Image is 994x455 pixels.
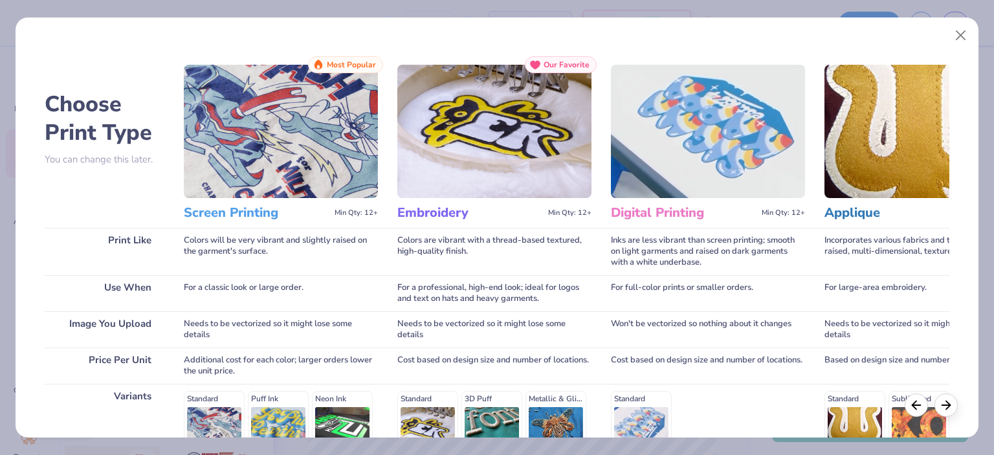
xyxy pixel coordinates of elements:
[611,65,805,198] img: Digital Printing
[397,65,591,198] img: Embroidery
[184,205,329,221] h3: Screen Printing
[544,60,590,69] span: Our Favorite
[45,228,164,275] div: Print Like
[45,348,164,384] div: Price Per Unit
[397,275,591,311] div: For a professional, high-end look; ideal for logos and text on hats and heavy garments.
[824,205,970,221] h3: Applique
[184,228,378,275] div: Colors will be very vibrant and slightly raised on the garment's surface.
[949,23,973,48] button: Close
[397,205,543,221] h3: Embroidery
[762,208,805,217] span: Min Qty: 12+
[335,208,378,217] span: Min Qty: 12+
[184,311,378,348] div: Needs to be vectorized so it might lose some details
[184,65,378,198] img: Screen Printing
[397,311,591,348] div: Needs to be vectorized so it might lose some details
[184,348,378,384] div: Additional cost for each color; larger orders lower the unit price.
[611,228,805,275] div: Inks are less vibrant than screen printing; smooth on light garments and raised on dark garments ...
[184,275,378,311] div: For a classic look or large order.
[45,90,164,147] h2: Choose Print Type
[611,275,805,311] div: For full-color prints or smaller orders.
[548,208,591,217] span: Min Qty: 12+
[327,60,376,69] span: Most Popular
[611,311,805,348] div: Won't be vectorized so nothing about it changes
[45,275,164,311] div: Use When
[397,228,591,275] div: Colors are vibrant with a thread-based textured, high-quality finish.
[611,205,757,221] h3: Digital Printing
[45,311,164,348] div: Image You Upload
[45,154,164,165] p: You can change this later.
[611,348,805,384] div: Cost based on design size and number of locations.
[397,348,591,384] div: Cost based on design size and number of locations.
